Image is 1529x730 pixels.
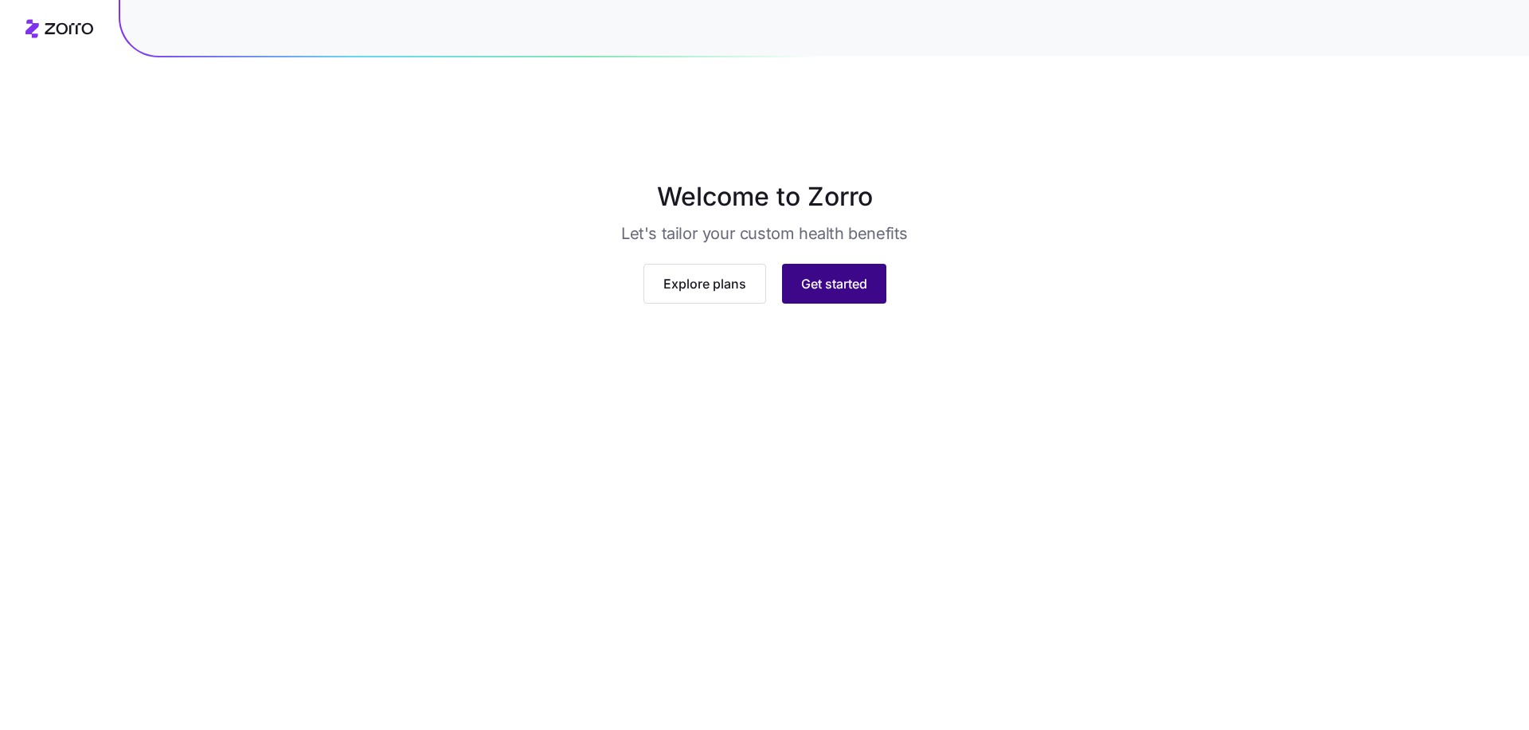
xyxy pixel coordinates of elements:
button: Get started [782,264,886,304]
h1: Welcome to Zorro [370,178,1159,216]
span: Get started [801,274,867,293]
button: Explore plans [643,264,766,304]
span: Explore plans [663,274,746,293]
h3: Let's tailor your custom health benefits [621,222,908,245]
